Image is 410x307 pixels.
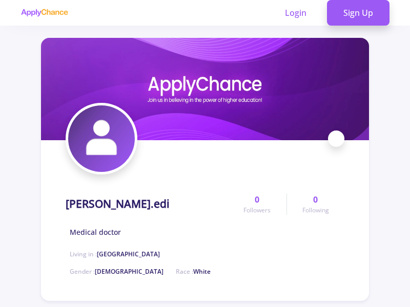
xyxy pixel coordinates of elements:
a: 0Following [286,193,344,215]
span: Following [302,206,329,215]
span: Gender : [70,267,163,276]
img: applychance logo text only [20,9,68,17]
h1: [PERSON_NAME].edi [66,198,170,210]
span: 0 [255,193,259,206]
span: Followers [243,206,271,215]
span: 0 [313,193,318,206]
span: Living in : [70,250,160,258]
span: Race : [176,267,211,276]
span: White [193,267,211,276]
span: [DEMOGRAPHIC_DATA] [95,267,163,276]
span: [GEOGRAPHIC_DATA] [97,250,160,258]
a: 0Followers [228,193,286,215]
img: Amin Mota.edicover image [41,38,369,140]
img: Amin Mota.ediavatar [68,105,135,172]
span: Medical doctor [70,227,121,237]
